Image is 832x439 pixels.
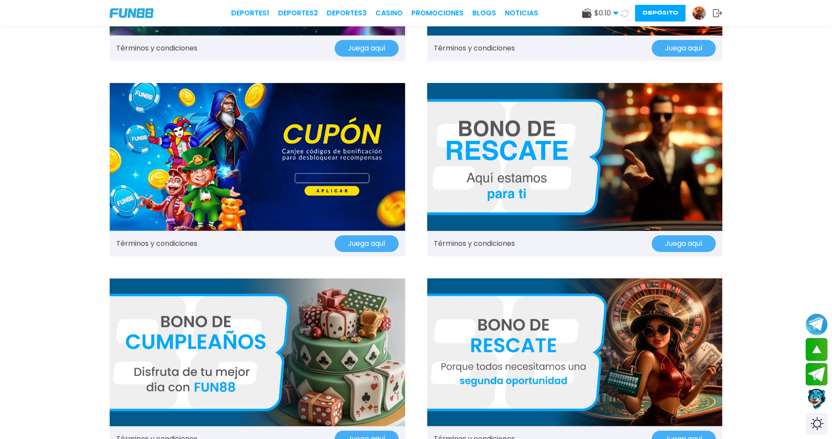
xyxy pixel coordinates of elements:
a: Términos y condiciones [434,238,515,249]
button: Depósito [635,5,686,22]
img: Promo Banner [427,83,723,231]
span: $ 0.10 [594,8,618,18]
button: Juega aquí [652,235,716,252]
button: Join telegram channel [806,313,828,336]
a: NOTICIAS [505,8,538,18]
button: Juega aquí [335,235,399,252]
a: Promociones [411,8,464,18]
a: Deportes2 [278,8,318,18]
a: Deportes1 [231,8,269,18]
a: CASINO [375,8,403,18]
img: Avatar [693,7,706,20]
a: Términos y condiciones [116,238,197,249]
a: BLOGS [472,8,496,18]
a: Términos y condiciones [116,43,197,54]
a: Deportes3 [327,8,367,18]
img: Promo Banner [110,83,405,231]
button: Join telegram [806,363,828,386]
a: Términos y condiciones [434,43,515,54]
img: Promo Banner [110,278,405,426]
img: Company Logo [110,8,154,18]
button: Juega aquí [335,40,399,57]
div: Switch theme [806,413,828,435]
a: Avatar [692,6,713,20]
button: scroll up [806,338,828,361]
img: Promo Banner [427,278,723,426]
button: Juega aquí [652,40,716,57]
button: Contact customer service [806,388,828,410]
